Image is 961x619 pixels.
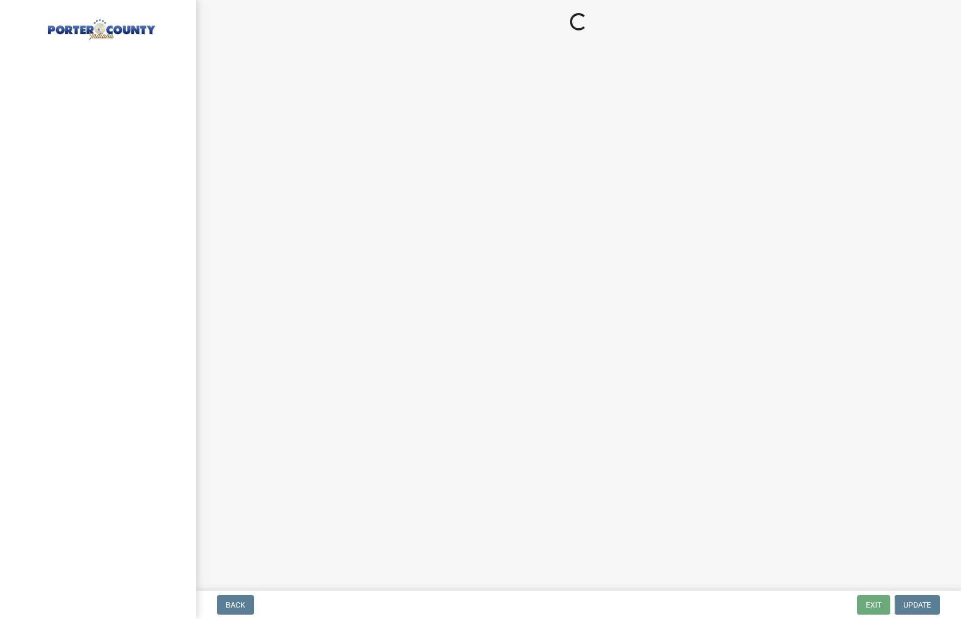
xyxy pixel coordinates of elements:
[22,11,178,42] img: Porter County, Indiana
[857,595,890,615] button: Exit
[226,601,245,609] span: Back
[903,601,931,609] span: Update
[895,595,940,615] button: Update
[217,595,254,615] button: Back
